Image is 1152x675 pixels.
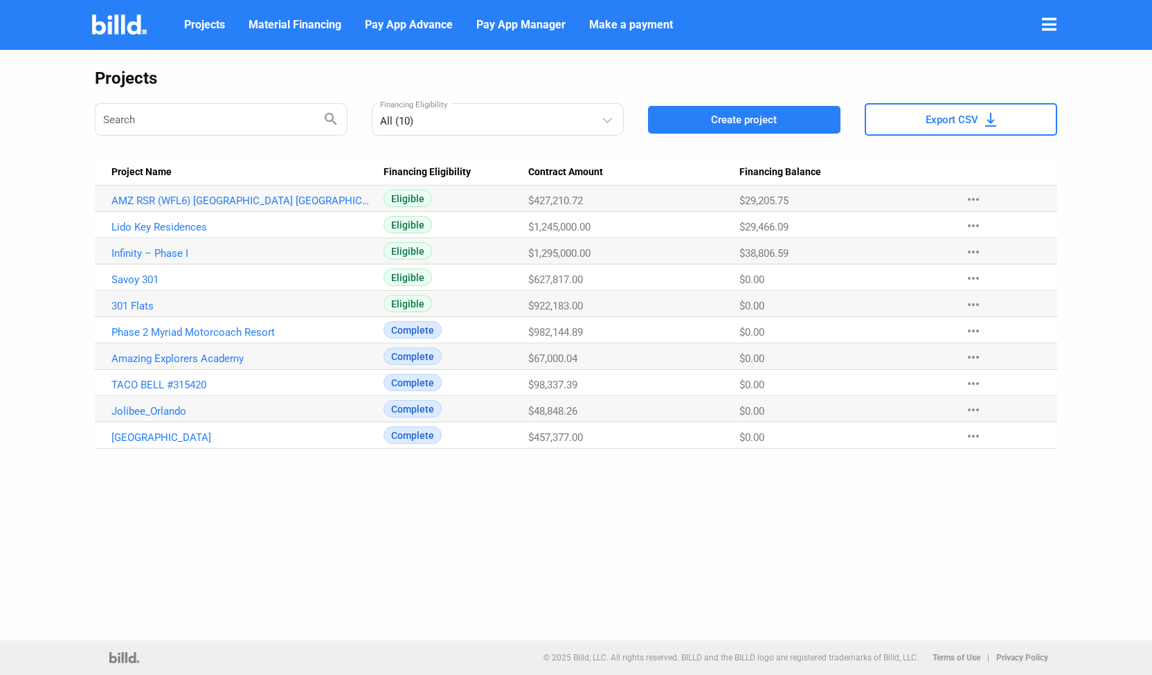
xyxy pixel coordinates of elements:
a: Infinity – Phase I [111,247,374,260]
span: Complete [384,348,442,365]
span: Eligible [384,190,432,207]
span: $98,337.39 [528,379,577,391]
span: Eligible [384,216,432,233]
mat-icon: more_horiz [965,270,982,287]
span: $38,806.59 [739,247,789,260]
a: TACO BELL #315420 [111,379,374,391]
span: Complete [384,426,442,444]
span: Projects [184,17,225,33]
span: Financing Eligibility [384,166,471,179]
span: $29,205.75 [739,195,789,207]
mat-select-trigger: All (10) [380,115,413,127]
a: Make a payment [581,11,681,39]
a: Projects [176,11,233,39]
span: $982,144.89 [528,326,583,339]
a: Material Financing [240,11,350,39]
button: Export CSV [865,103,1057,136]
span: Project Name [111,166,172,179]
mat-icon: more_horiz [965,428,982,444]
p: © 2025 Billd, LLC. All rights reserved. BILLD and the BILLD logo are registered trademarks of Bil... [543,653,919,663]
span: Pay App Advance [365,17,453,33]
a: AMZ RSR (WFL6) [GEOGRAPHIC_DATA] [GEOGRAPHIC_DATA] [111,195,374,207]
a: Lido Key Residences [111,221,374,233]
mat-icon: more_horiz [965,244,982,260]
span: $457,377.00 [528,431,583,444]
span: Make a payment [589,17,673,33]
mat-icon: more_horiz [965,323,982,339]
span: Eligible [384,295,432,312]
div: Projects [95,69,1057,88]
span: $1,245,000.00 [528,221,591,233]
span: $427,210.72 [528,195,583,207]
span: Complete [384,321,442,339]
a: Pay App Advance [357,11,461,39]
a: Phase 2 Myriad Motorcoach Resort [111,326,374,339]
span: Material Financing [249,17,341,33]
span: $48,848.26 [528,405,577,417]
img: logo [109,652,139,663]
span: Export CSV [926,113,978,127]
span: Contract Amount [528,166,603,179]
span: $0.00 [739,431,764,444]
a: 301 Flats [111,300,374,312]
mat-icon: more_horiz [965,191,982,208]
b: Privacy Policy [996,653,1048,663]
img: Billd Company Logo [92,15,147,35]
mat-icon: more_horiz [965,217,982,234]
span: $0.00 [739,273,764,286]
a: [GEOGRAPHIC_DATA] [111,431,374,444]
span: $627,817.00 [528,273,583,286]
mat-icon: more_horiz [965,349,982,366]
span: $0.00 [739,379,764,391]
span: Eligible [384,269,432,286]
span: Pay App Manager [476,17,566,33]
a: Amazing Explorers Academy [111,352,374,365]
span: $1,295,000.00 [528,247,591,260]
mat-icon: more_horiz [965,375,982,392]
b: Terms of Use [933,653,980,663]
mat-icon: more_horiz [965,296,982,313]
span: $0.00 [739,405,764,417]
div: Financing Eligibility [384,166,528,179]
span: $67,000.04 [528,352,577,365]
a: Jolibee_Orlando [111,405,374,417]
mat-icon: search [323,110,339,127]
span: Financing Balance [739,166,821,179]
span: $922,183.00 [528,300,583,312]
span: Complete [384,374,442,391]
div: Project Name [111,166,384,179]
span: $0.00 [739,300,764,312]
span: Complete [384,400,442,417]
span: $0.00 [739,352,764,365]
span: Eligible [384,242,432,260]
div: Financing Balance [739,166,951,179]
p: | [987,653,989,663]
button: Create project [648,106,840,134]
span: Create project [711,113,777,127]
div: Contract Amount [528,166,740,179]
span: $29,466.09 [739,221,789,233]
a: Savoy 301 [111,273,374,286]
mat-icon: more_horiz [965,402,982,418]
span: $0.00 [739,326,764,339]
